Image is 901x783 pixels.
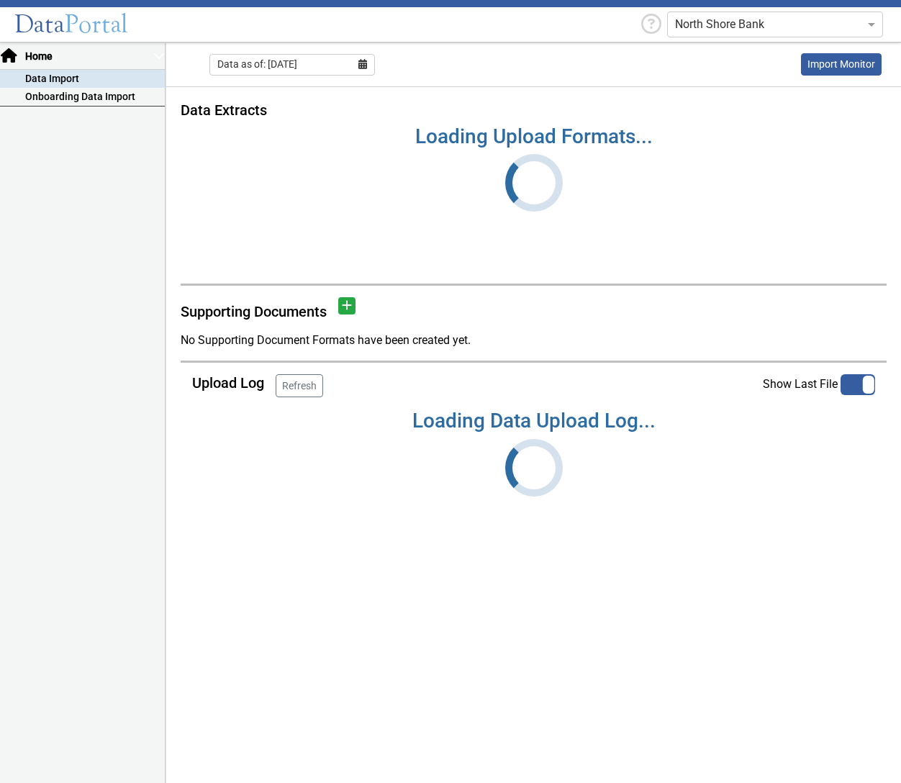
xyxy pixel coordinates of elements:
h3: Loading Data Upload Log... [181,409,887,433]
div: No Supporting Document Formats have been created yet. [181,332,887,349]
span: Data as of: [DATE] [217,57,297,72]
i: undefined [493,427,574,508]
button: Refresh [276,374,323,397]
h3: Loading Upload Formats... [181,125,887,149]
h5: Data Extracts [181,101,887,119]
i: undefined [493,142,574,224]
app-toggle-switch: Disable this to show all files [763,374,875,397]
h5: Supporting Documents [181,303,332,320]
button: Add document [338,297,356,314]
h5: Upload Log [192,374,264,391]
a: This is available for Darling Employees only [801,53,882,76]
span: Home [24,49,153,64]
ng-select: North Shore Bank [667,12,883,37]
label: Show Last File [763,374,875,395]
span: Portal [65,9,128,40]
span: Data [14,9,65,40]
div: Help [635,11,667,39]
